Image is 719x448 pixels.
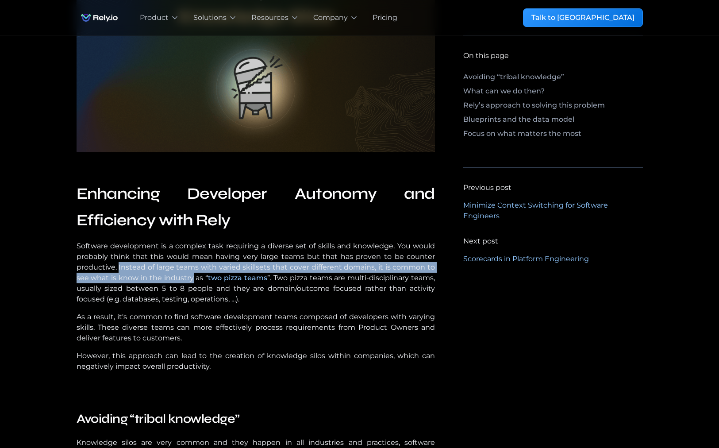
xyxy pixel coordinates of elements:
[463,236,498,247] div: Next post
[463,128,642,143] a: Focus on what matters the most
[531,12,634,23] div: Talk to [GEOGRAPHIC_DATA]
[77,9,122,27] img: Rely.io logo
[463,254,642,264] a: Scorecards in Platform Engineering
[251,12,288,23] div: Resources
[77,241,435,305] p: Software development is a complex task requiring a diverse set of skills and knowledge. You would...
[463,200,642,221] a: Minimize Context Switching for Software Engineers
[193,12,227,23] div: Solutions
[463,100,642,114] a: Rely’s approach to solving this problem
[463,182,511,193] div: Previous post
[77,312,435,344] p: As a result, it's common to find software development teams composed of developers with varying s...
[77,379,435,390] p: ‍
[208,274,267,282] a: two pizza teams
[77,9,122,27] a: home
[77,181,435,234] h2: Enhancing Developer Autonomy and Efficiency with Rely
[140,12,169,23] div: Product
[463,114,642,128] a: Blueprints and the data model
[463,86,642,100] a: What can we do then?
[523,8,643,27] a: Talk to [GEOGRAPHIC_DATA]
[463,72,642,86] a: Avoiding “tribal knowledge”
[77,411,435,427] h4: Avoiding “tribal knowledge”
[463,50,509,61] div: On this page
[313,12,348,23] div: Company
[373,12,397,23] a: Pricing
[77,351,435,372] p: However, this approach can lead to the creation of knowledge silos within companies, which can ne...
